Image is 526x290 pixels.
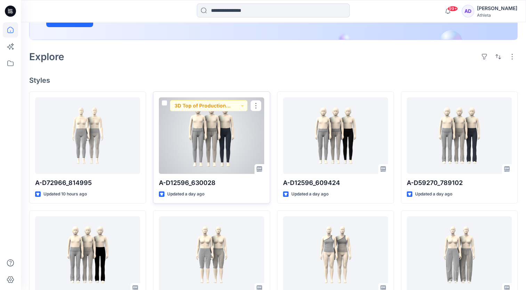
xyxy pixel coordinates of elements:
div: Athleta [477,13,517,18]
a: A-D72966_814995 [35,97,140,174]
h4: Styles [29,76,518,84]
h2: Explore [29,51,64,62]
a: A-D59270_789102 [407,97,512,174]
div: [PERSON_NAME] [477,4,517,13]
p: Updated a day ago [415,191,452,198]
p: A-D72966_814995 [35,178,140,188]
p: A-D59270_789102 [407,178,512,188]
p: Updated 10 hours ago [43,191,87,198]
p: Updated a day ago [291,191,329,198]
div: AD [462,5,474,17]
p: Updated a day ago [167,191,204,198]
span: 99+ [447,6,458,11]
a: A-D12596_630028 [159,97,264,174]
p: A-D12596_630028 [159,178,264,188]
a: A-D12596_609424 [283,97,388,174]
p: A-D12596_609424 [283,178,388,188]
